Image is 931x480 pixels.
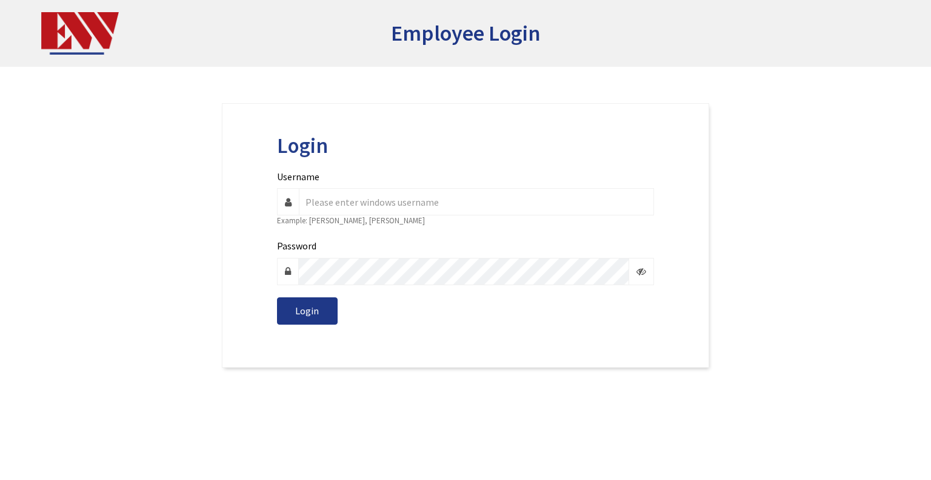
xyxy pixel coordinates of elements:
[295,305,319,317] span: Login
[299,188,654,215] input: Username
[629,258,654,285] span: Click here to show/hide password
[277,239,316,253] label: Password
[277,170,319,184] label: Username
[41,12,119,55] img: US Electrical Services, Inc.
[391,21,541,46] h2: Employee Login
[277,297,338,325] button: Login
[277,215,654,227] p: Example: [PERSON_NAME], [PERSON_NAME]
[277,134,654,158] h2: Login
